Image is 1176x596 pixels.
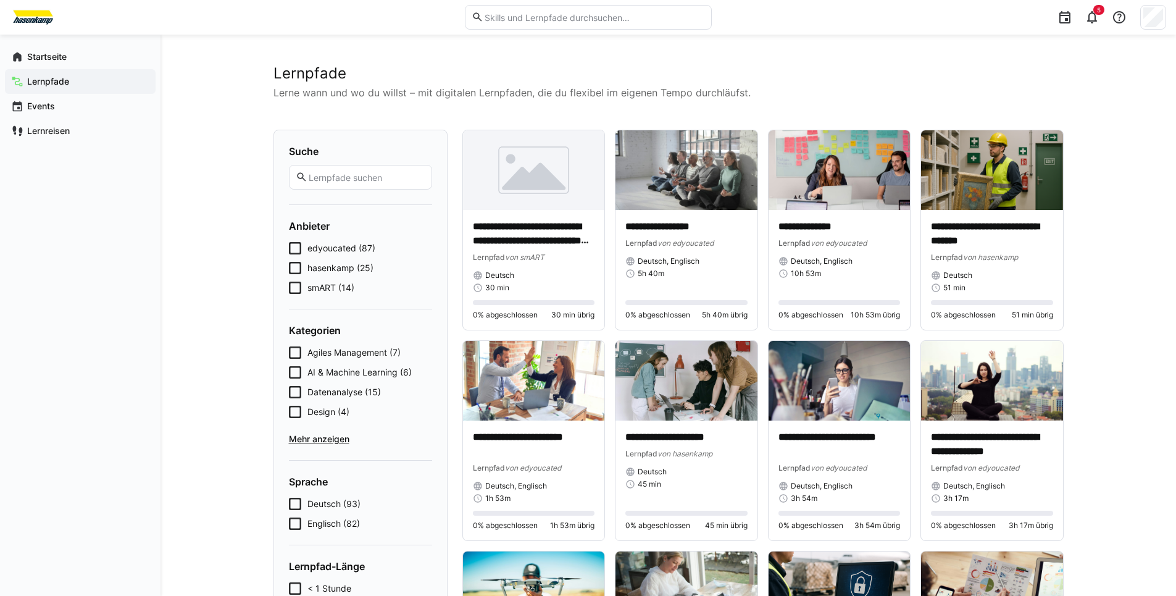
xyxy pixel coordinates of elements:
span: Deutsch [943,271,972,280]
span: Deutsch, Englisch [791,256,853,266]
span: hasenkamp (25) [307,262,373,274]
span: 3h 17m übrig [1009,521,1053,531]
h4: Sprache [289,476,432,488]
span: 0% abgeschlossen [625,521,690,531]
span: 5 [1097,6,1101,14]
span: 5h 40m übrig [702,310,748,320]
span: 3h 54m [791,493,817,503]
span: Lernpfad [625,238,657,248]
span: von smART [505,253,544,262]
span: Lernpfad [778,238,811,248]
span: 51 min [943,283,965,293]
span: Deutsch, Englisch [943,481,1005,491]
span: Lernpfad [778,463,811,472]
span: 0% abgeschlossen [778,310,843,320]
span: 0% abgeschlossen [625,310,690,320]
span: 30 min [485,283,509,293]
img: image [615,341,757,421]
span: 30 min übrig [551,310,594,320]
span: 1h 53m [485,493,511,503]
span: Datenanalyse (15) [307,386,381,398]
img: image [921,130,1063,210]
span: 45 min [638,479,661,489]
span: Agiles Management (7) [307,346,401,359]
span: 3h 17m [943,493,969,503]
span: Lernpfad [625,449,657,458]
span: Design (4) [307,406,349,418]
input: Skills und Lernpfade durchsuchen… [483,12,704,23]
h4: Kategorien [289,324,432,337]
span: Deutsch [638,467,667,477]
span: 0% abgeschlossen [473,310,538,320]
span: Lernpfad [473,253,505,262]
span: 1h 53m übrig [550,521,594,531]
span: 10h 53m übrig [851,310,900,320]
span: 51 min übrig [1012,310,1053,320]
span: 10h 53m [791,269,821,279]
span: von hasenkamp [963,253,1018,262]
span: von hasenkamp [657,449,712,458]
span: 0% abgeschlossen [778,521,843,531]
span: von edyoucated [963,463,1019,472]
span: AI & Machine Learning (6) [307,366,412,379]
span: smART (14) [307,282,354,294]
img: image [615,130,757,210]
img: image [463,130,605,210]
span: Englisch (82) [307,518,360,530]
img: image [769,341,911,421]
span: Deutsch, Englisch [791,481,853,491]
span: 0% abgeschlossen [931,521,996,531]
span: 0% abgeschlossen [931,310,996,320]
h4: Lernpfad-Länge [289,560,432,573]
img: image [921,341,1063,421]
span: 45 min übrig [705,521,748,531]
span: 5h 40m [638,269,664,279]
span: von edyoucated [811,238,867,248]
p: Lerne wann und wo du willst – mit digitalen Lernpfaden, die du flexibel im eigenen Tempo durchläu... [273,85,1064,100]
span: Deutsch, Englisch [485,481,547,491]
input: Lernpfade suchen [307,172,425,183]
span: Mehr anzeigen [289,433,432,445]
span: Deutsch [485,271,514,280]
span: Lernpfad [931,253,963,262]
span: 3h 54m übrig [854,521,900,531]
span: Lernpfad [931,463,963,472]
img: image [769,130,911,210]
span: von edyoucated [811,463,867,472]
span: Deutsch, Englisch [638,256,699,266]
h2: Lernpfade [273,64,1064,83]
span: 0% abgeschlossen [473,521,538,531]
span: von edyoucated [657,238,714,248]
span: Deutsch (93) [307,498,361,510]
span: von edyoucated [505,463,561,472]
span: Lernpfad [473,463,505,472]
span: < 1 Stunde [307,582,351,595]
span: edyoucated (87) [307,242,375,254]
h4: Suche [289,145,432,157]
img: image [463,341,605,421]
h4: Anbieter [289,220,432,232]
